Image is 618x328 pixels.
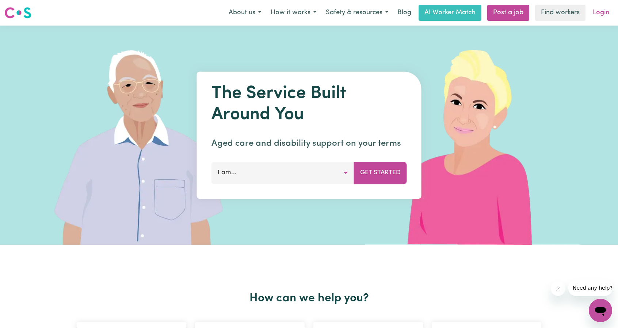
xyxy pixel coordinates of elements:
iframe: Message from company [568,280,612,296]
iframe: Close message [551,281,565,296]
p: Aged care and disability support on your terms [211,137,407,150]
h1: The Service Built Around You [211,83,407,125]
a: Login [588,5,614,21]
button: Get Started [354,162,407,184]
button: How it works [266,5,321,20]
iframe: Button to launch messaging window [589,299,612,322]
h2: How can we help you? [72,291,546,305]
button: Safety & resources [321,5,393,20]
a: Blog [393,5,416,21]
a: Careseekers logo [4,4,31,21]
a: Find workers [535,5,585,21]
button: About us [224,5,266,20]
a: AI Worker Match [419,5,481,21]
button: I am... [211,162,354,184]
span: Need any help? [4,5,44,11]
a: Post a job [487,5,529,21]
img: Careseekers logo [4,6,31,19]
